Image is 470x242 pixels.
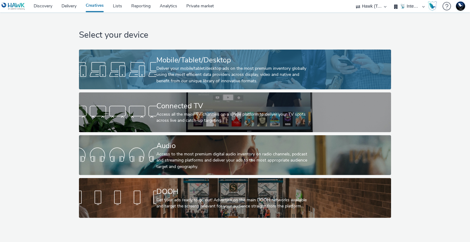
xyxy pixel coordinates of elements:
[156,140,311,151] div: Audio
[156,186,311,197] div: DOOH
[156,111,311,124] div: Access all the major TV channels on a single platform to deliver your TV spots across live and ca...
[156,151,311,170] div: Access to the most premium digital audio inventory on radio channels, podcast and streaming platf...
[2,2,25,10] img: undefined Logo
[79,135,391,175] a: AudioAccess to the most premium digital audio inventory on radio channels, podcast and streaming ...
[156,55,311,65] div: Mobile/Tablet/Desktop
[428,1,437,11] img: Hawk Academy
[79,29,391,41] h1: Select your device
[79,92,391,132] a: Connected TVAccess all the major TV channels on a single platform to deliver your TV spots across...
[456,2,465,11] img: Support Hawk
[156,101,311,111] div: Connected TV
[79,178,391,218] a: DOOHGet your ads ready to go out! Advertise on the main DOOH networks available and target the sc...
[428,1,439,11] a: Hawk Academy
[156,197,311,210] div: Get your ads ready to go out! Advertise on the main DOOH networks available and target the screen...
[156,65,311,84] div: Deliver your mobile/tablet/desktop ads on the most premium inventory globally using the most effi...
[79,50,391,89] a: Mobile/Tablet/DesktopDeliver your mobile/tablet/desktop ads on the most premium inventory globall...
